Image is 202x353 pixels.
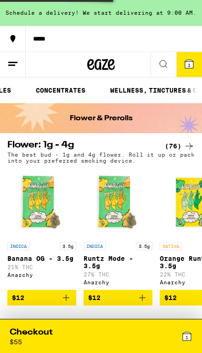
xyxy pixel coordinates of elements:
[185,335,188,340] span: 1
[12,294,24,301] span: $12
[7,168,76,237] img: Anarchy - Banana OG - 3.5g
[7,255,76,262] p: Banana OG - 3.5g
[84,290,152,306] button: Add to bag
[165,141,195,152] a: (76)
[60,242,76,250] p: 3.5g
[84,168,152,237] img: Anarchy - Runtz Mode - 3.5g
[84,271,152,277] p: 27% THC
[10,338,22,346] div: $ 55
[7,264,76,270] p: 21% THC
[7,242,29,250] p: INDICA
[31,85,90,96] a: CONCENTRATES
[84,242,106,250] p: INDICA
[7,272,76,278] div: Anarchy
[160,242,182,250] p: SATIVA
[10,327,53,338] div: Checkout
[6,7,76,16] span: Hi. Need any help?
[188,62,191,68] span: 1
[176,52,202,77] button: 1
[7,290,76,306] button: Add to bag
[136,242,152,250] p: 3.5g
[84,255,152,270] p: Runtz Mode - 3.5g
[88,294,101,301] span: $12
[7,141,156,152] h2: Flower: 1g - 4g
[164,294,177,301] span: $12
[84,168,152,290] a: Open page for Runtz Mode - 3.5g from Anarchy
[70,115,133,122] h1: Flower & Prerolls
[7,168,76,290] a: Open page for Banana OG - 3.5g from Anarchy
[7,152,195,164] p: The best bud - 1g and 4g flower. Roll it up or pack into your preferred smoking device.
[84,279,152,285] div: Anarchy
